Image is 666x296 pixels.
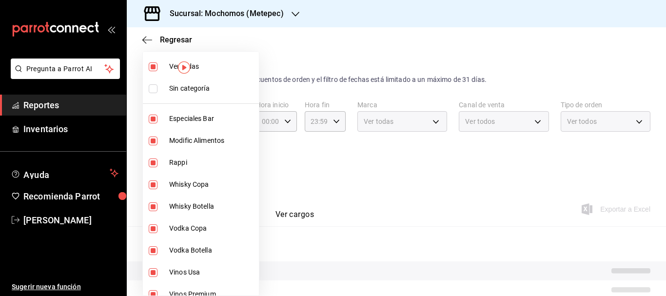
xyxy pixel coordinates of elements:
span: Whisky Botella [169,201,255,212]
span: Vodka Botella [169,245,255,256]
span: Vodka Copa [169,223,255,234]
span: Vinos Usa [169,267,255,277]
span: Rappi [169,158,255,168]
span: Especiales Bar [169,114,255,124]
span: Whisky Copa [169,179,255,190]
img: Tooltip marker [178,61,190,74]
span: Modific Alimentos [169,136,255,146]
span: Ver todas [169,61,255,72]
span: Sin categoría [169,83,255,94]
